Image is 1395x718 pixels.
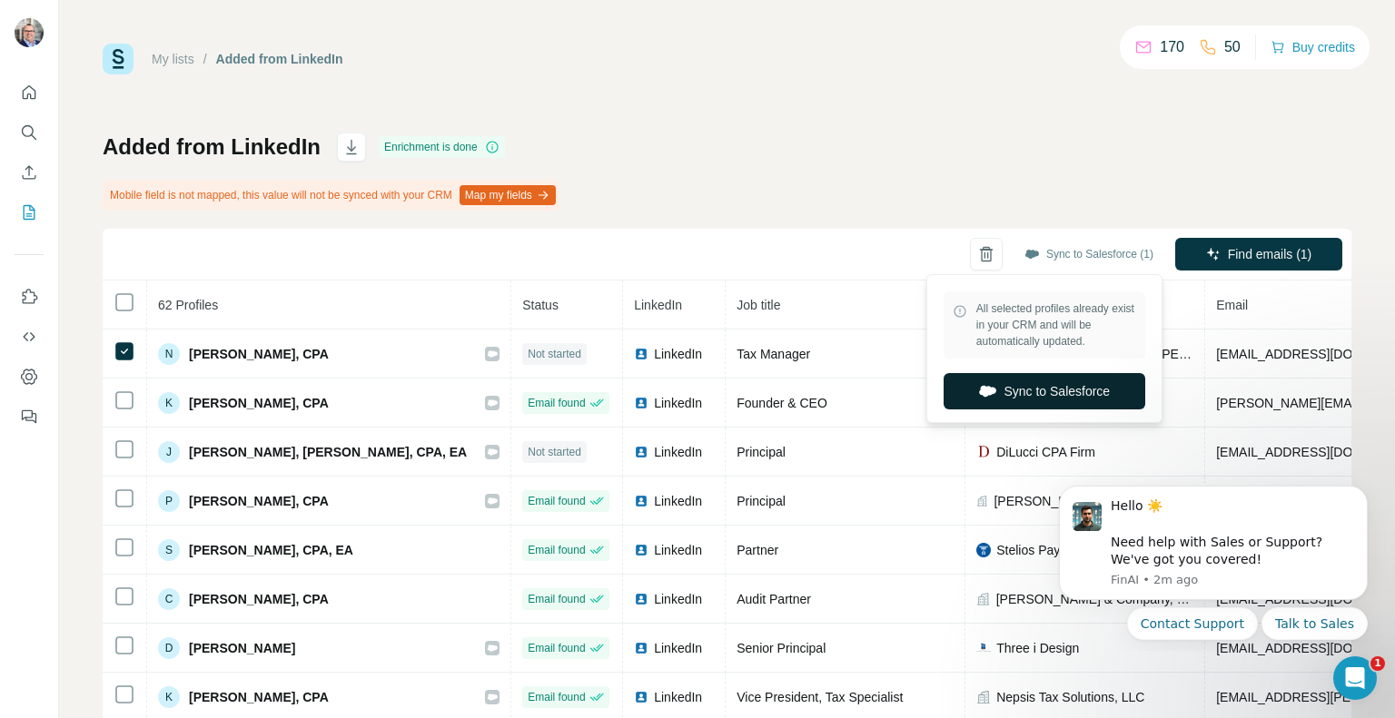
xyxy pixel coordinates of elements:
[634,347,648,361] img: LinkedIn logo
[528,689,585,705] span: Email found
[634,494,648,508] img: LinkedIn logo
[1228,245,1312,263] span: Find emails (1)
[103,180,559,211] div: Mobile field is not mapped, this value will not be synced with your CRM
[737,298,780,312] span: Job title
[203,50,207,68] li: /
[189,590,329,608] span: [PERSON_NAME], CPA
[994,492,1193,510] span: [PERSON_NAME] Advisors & Accountants
[152,52,194,66] a: My lists
[103,44,134,74] img: Surfe Logo
[976,445,991,459] img: company-logo
[737,690,903,704] span: Vice President, Tax Specialist
[15,76,44,109] button: Quick start
[634,298,682,312] span: LinkedIn
[158,490,180,512] div: P
[654,345,702,363] span: LinkedIn
[189,639,295,657] span: [PERSON_NAME]
[189,541,353,559] span: [PERSON_NAME], CPA, EA
[158,637,180,659] div: D
[15,156,44,189] button: Enrich CSV
[996,541,1103,559] span: Stelios Payroll LLC
[634,641,648,655] img: LinkedIn logo
[634,543,648,557] img: LinkedIn logo
[189,492,329,510] span: [PERSON_NAME], CPA
[1370,656,1385,671] span: 1
[654,394,702,412] span: LinkedIn
[634,690,648,704] img: LinkedIn logo
[737,347,810,361] span: Tax Manager
[158,441,180,463] div: J
[654,492,702,510] span: LinkedIn
[189,443,467,461] span: [PERSON_NAME], [PERSON_NAME], CPA, EA
[634,396,648,410] img: LinkedIn logo
[158,343,180,365] div: N
[216,50,343,68] div: Added from LinkedIn
[654,443,702,461] span: LinkedIn
[737,494,786,508] span: Principal
[654,541,702,559] span: LinkedIn
[189,688,329,706] span: [PERSON_NAME], CPA
[528,591,585,607] span: Email found
[976,641,991,655] img: company-logo
[158,298,218,312] span: 62 Profiles
[1160,36,1184,58] p: 170
[737,543,778,557] span: Partner
[189,345,329,363] span: [PERSON_NAME], CPA
[1175,238,1342,270] button: Find emails (1)
[522,298,559,312] span: Status
[1032,470,1395,651] iframe: Intercom notifications message
[654,639,702,657] span: LinkedIn
[103,133,321,162] h1: Added from LinkedIn
[158,539,180,561] div: S
[654,688,702,706] span: LinkedIn
[1012,241,1166,268] button: Sync to Salesforce (1)
[15,196,44,229] button: My lists
[634,445,648,459] img: LinkedIn logo
[1271,34,1355,60] button: Buy credits
[634,592,648,606] img: LinkedIn logo
[737,445,786,459] span: Principal
[737,641,826,655] span: Senior Principal
[528,542,585,558] span: Email found
[15,280,44,313] button: Use Surfe on LinkedIn
[15,116,44,149] button: Search
[460,185,556,205] button: Map my fields
[379,136,505,158] div: Enrichment is done
[1224,36,1241,58] p: 50
[737,396,827,410] span: Founder & CEO
[528,444,581,460] span: Not started
[15,320,44,353] button: Use Surfe API
[158,392,180,414] div: K
[996,590,1194,608] span: [PERSON_NAME] & Company, LLC
[944,373,1145,409] button: Sync to Salesforce
[189,394,329,412] span: [PERSON_NAME], CPA
[996,688,1144,706] span: Nepsis Tax Solutions, LLC
[528,640,585,656] span: Email found
[1333,656,1377,700] iframe: Intercom live chat
[15,360,44,393] button: Dashboard
[654,590,702,608] span: LinkedIn
[1216,298,1248,312] span: Email
[158,686,180,708] div: K
[528,346,581,362] span: Not started
[996,443,1095,461] span: DiLucci CPA Firm
[528,493,585,509] span: Email found
[528,395,585,411] span: Email found
[737,592,811,606] span: Audit Partner
[15,18,44,47] img: Avatar
[15,400,44,433] button: Feedback
[976,543,991,557] img: company-logo
[158,588,180,610] div: C
[976,300,1136,349] span: All selected profiles already exist in your CRM and will be automatically updated.
[996,639,1079,657] span: Three i Design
